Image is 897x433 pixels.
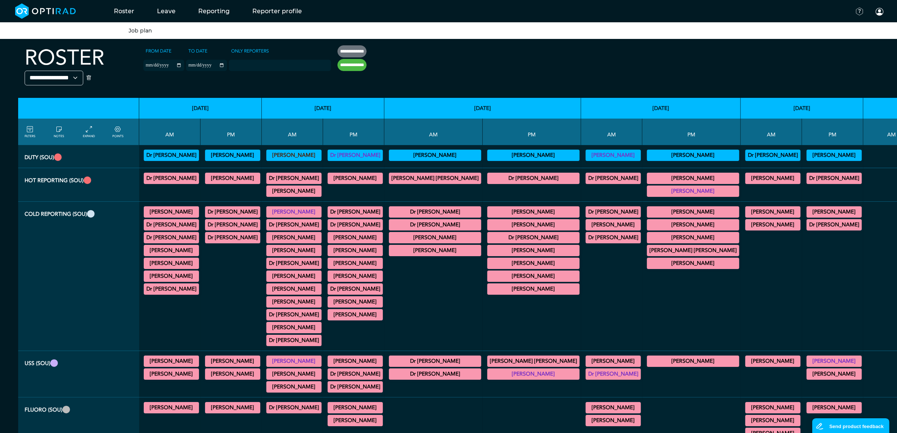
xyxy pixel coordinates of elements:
summary: [PERSON_NAME] [267,323,320,332]
summary: [PERSON_NAME] [145,246,198,255]
div: Vetting (30 PF Points) 13:00 - 17:00 [487,150,580,161]
summary: [PERSON_NAME] [746,207,799,216]
div: General US 09:00 - 12:00 [586,356,641,367]
summary: Dr [PERSON_NAME] [329,207,382,216]
div: Vetting (30 PF Points) 09:00 - 13:00 [389,150,481,161]
div: General US 09:00 - 13:00 [586,368,641,380]
summary: [PERSON_NAME] [488,259,578,268]
div: General MRI 09:30 - 12:00 [586,232,641,243]
div: General US 09:00 - 12:30 [389,368,481,380]
div: CT Gastrointestinal 10:00 - 12:00 [266,296,322,308]
div: General FLU 14:00 - 17:00 [205,402,260,413]
div: CT Trauma & Urgent/MRI Trauma & Urgent 11:00 - 13:00 [266,186,322,197]
summary: [PERSON_NAME] [746,403,799,412]
div: General MRI 09:00 - 12:30 [266,258,322,269]
summary: [PERSON_NAME] [648,259,738,268]
summary: Dr [PERSON_NAME] [329,382,382,391]
summary: [PERSON_NAME] [648,233,738,242]
div: MRI Neuro 11:30 - 14:00 [144,271,199,282]
div: General MRI/General CT 17:00 - 18:00 [205,232,260,243]
summary: [PERSON_NAME] [488,246,578,255]
summary: Dr [PERSON_NAME] [206,207,259,216]
div: General MRI/General CT 13:00 - 17:00 [328,245,383,256]
summary: Dr [PERSON_NAME] [145,285,198,294]
div: General FLU 09:00 - 13:00 [586,402,641,413]
th: [DATE] [262,98,384,119]
div: General MRI 11:00 - 13:00 [144,245,199,256]
div: General CT 14:30 - 16:00 [328,296,383,308]
a: collapse/expand entries [83,125,95,139]
div: CB CT Dental 12:00 - 13:00 [328,206,383,218]
div: US General Adult 13:00 - 17:00 [487,356,580,367]
div: General MRI 09:30 - 11:00 [266,271,322,282]
div: General MRI 12:30 - 14:30 [328,219,383,230]
div: CT Trauma & Urgent/MRI Trauma & Urgent 09:00 - 13:00 [389,173,481,184]
summary: [PERSON_NAME] [587,416,640,425]
summary: [PERSON_NAME] [329,403,382,412]
div: General CT/General MRI 13:00 - 14:00 [487,219,580,230]
summary: Dr [PERSON_NAME] [390,370,480,379]
summary: Dr [PERSON_NAME] [145,220,198,229]
div: FLU General Adult 12:00 - 13:00 [328,402,383,413]
th: AM [741,119,802,145]
div: General CT/General MRI 07:00 - 09:00 [266,206,322,218]
summary: Dr [PERSON_NAME] [267,403,320,412]
summary: [PERSON_NAME] [648,357,738,366]
div: General US 09:00 - 13:00 [745,356,801,367]
div: General FLU 09:00 - 11:00 [266,402,322,413]
div: General US 13:00 - 17:00 [807,356,862,367]
th: AM [139,119,201,145]
a: Job plan [129,27,152,34]
summary: Dr [PERSON_NAME] [587,174,640,183]
summary: [PERSON_NAME] [390,151,480,160]
th: USS (SOU) [18,351,139,397]
div: General CT 10:30 - 11:30 [745,219,801,230]
div: General CT 13:00 - 15:00 [487,232,580,243]
input: null [230,61,267,68]
div: Vetting (30 PF Points) 13:00 - 17:00 [807,150,862,161]
div: FLU General Adult 10:00 - 13:00 [144,402,199,413]
div: Vetting 09:00 - 13:00 [586,150,641,161]
th: PM [642,119,741,145]
label: To date [186,45,210,57]
div: General CT/General MRI 16:00 - 17:00 [487,271,580,282]
summary: Dr [PERSON_NAME] [808,220,861,229]
summary: [PERSON_NAME] [329,272,382,281]
div: General CT 11:00 - 13:00 [266,322,322,333]
summary: [PERSON_NAME] [648,207,738,216]
div: General CT/General MRI 07:30 - 09:00 [144,206,199,218]
div: Vetting (30 PF Points) 13:00 - 17:00 [205,150,260,161]
div: General MRI 07:00 - 09:00 [586,206,641,218]
th: AM [384,119,483,145]
summary: [PERSON_NAME] [390,233,480,242]
th: PM [802,119,863,145]
div: General US 14:00 - 17:00 [807,368,862,380]
div: General CT 13:00 - 17:00 [328,258,383,269]
summary: [PERSON_NAME] [206,370,259,379]
div: Vetting 13:00 - 17:00 [328,150,383,161]
label: Only Reporters [229,45,271,57]
summary: Dr [PERSON_NAME] [329,220,382,229]
a: FILTERS [25,125,35,139]
div: General CT 11:00 - 13:00 [144,258,199,269]
th: [DATE] [139,98,262,119]
div: General CT/General MRI 14:00 - 15:00 [328,271,383,282]
summary: [PERSON_NAME] [587,220,640,229]
summary: [PERSON_NAME] [746,416,799,425]
div: General CT/General MRI 15:00 - 17:00 [647,232,739,243]
a: show/hide notes [54,125,64,139]
div: General MRI 14:30 - 15:00 [487,258,580,269]
summary: [PERSON_NAME] [329,246,382,255]
summary: [PERSON_NAME] [206,357,259,366]
summary: Dr [PERSON_NAME] [145,174,198,183]
summary: [PERSON_NAME] [145,370,198,379]
img: brand-opti-rad-logos-blue-and-white-d2f68631ba2948856bd03f2d395fb146ddc8fb01b4b6e9315ea85fa773367... [15,3,76,19]
div: General MRI 11:00 - 12:00 [266,335,322,346]
th: PM [483,119,581,145]
summary: [PERSON_NAME] [648,174,738,183]
div: General MRI 17:30 - 18:00 [807,219,862,230]
summary: Dr [PERSON_NAME] [488,233,578,242]
summary: [PERSON_NAME] [329,174,382,183]
th: Hot Reporting (SOU) [18,168,139,202]
summary: [PERSON_NAME] [808,207,861,216]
